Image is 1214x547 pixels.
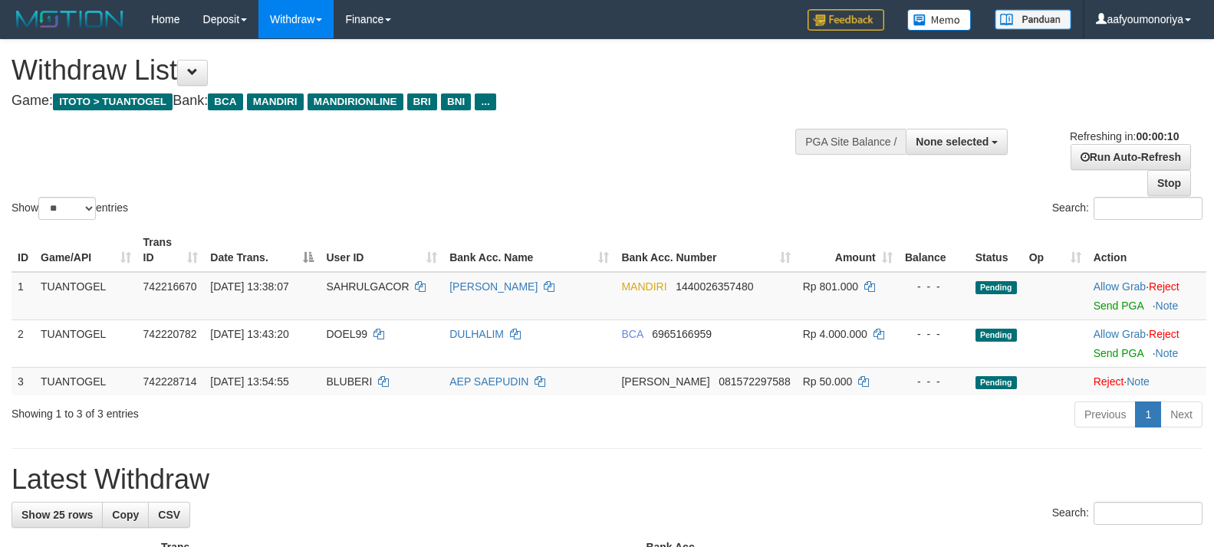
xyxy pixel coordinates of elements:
td: TUANTOGEL [35,367,137,395]
span: 742216670 [143,280,197,293]
th: Date Trans.: activate to sort column descending [204,228,320,272]
span: None selected [916,136,989,148]
span: MANDIRI [621,280,666,293]
span: DOEL99 [326,328,367,340]
a: AEP SAEPUDIN [449,375,528,388]
a: DULHALIM [449,328,504,340]
td: · [1087,367,1206,395]
th: Status [969,228,1023,272]
label: Search: [1052,197,1202,220]
strong: 00:00:10 [1136,130,1179,142]
span: Rp 50.000 [803,375,853,388]
td: · [1087,319,1206,367]
img: panduan.png [995,9,1071,30]
select: Showentries [38,197,96,220]
td: 3 [12,367,35,395]
span: Pending [975,281,1017,294]
a: Copy [102,502,149,528]
a: Note [1156,300,1179,312]
th: User ID: activate to sort column ascending [320,228,443,272]
span: BCA [621,328,643,340]
img: Feedback.jpg [808,9,884,31]
th: ID [12,228,35,272]
a: CSV [148,502,190,528]
span: Rp 4.000.000 [803,328,867,340]
a: Note [1156,347,1179,359]
a: Note [1127,375,1150,388]
label: Show entries [12,197,128,220]
h1: Withdraw List [12,55,794,86]
span: ... [475,93,495,110]
span: · [1094,280,1149,293]
a: Allow Grab [1094,328,1146,340]
th: Trans ID: activate to sort column ascending [137,228,205,272]
a: Reject [1094,375,1124,388]
td: 2 [12,319,35,367]
span: Copy [112,509,139,521]
th: Bank Acc. Name: activate to sort column ascending [443,228,615,272]
th: Balance [899,228,969,272]
span: [DATE] 13:43:20 [210,328,288,340]
a: Stop [1147,170,1191,196]
span: Rp 801.000 [803,280,858,293]
a: Send PGA [1094,347,1143,359]
a: Send PGA [1094,300,1143,312]
span: [DATE] 13:38:07 [210,280,288,293]
span: [DATE] 13:54:55 [210,375,288,388]
span: BRI [407,93,437,110]
a: Reject [1149,280,1179,293]
span: ITOTO > TUANTOGEL [53,93,173,110]
span: Pending [975,329,1017,342]
a: Next [1160,401,1202,427]
th: Game/API: activate to sort column ascending [35,228,137,272]
a: 1 [1135,401,1161,427]
span: BCA [208,93,242,110]
th: Amount: activate to sort column ascending [797,228,899,272]
td: TUANTOGEL [35,319,137,367]
span: Copy 6965166959 to clipboard [652,328,712,340]
a: Previous [1074,401,1136,427]
span: CSV [158,509,180,521]
span: MANDIRIONLINE [308,93,403,110]
img: Button%20Memo.svg [907,9,972,31]
span: Copy 1440026357480 to clipboard [676,280,753,293]
td: 1 [12,272,35,320]
th: Op: activate to sort column ascending [1023,228,1087,272]
a: Show 25 rows [12,502,103,528]
span: Show 25 rows [21,509,93,521]
button: None selected [906,129,1008,155]
a: Run Auto-Refresh [1071,144,1191,170]
h1: Latest Withdraw [12,464,1202,495]
a: [PERSON_NAME] [449,280,538,293]
label: Search: [1052,502,1202,525]
h4: Game: Bank: [12,93,794,109]
span: 742228714 [143,375,197,388]
span: 742220782 [143,328,197,340]
div: - - - [905,279,963,294]
span: Copy 081572297588 to clipboard [719,375,790,388]
input: Search: [1094,197,1202,220]
th: Bank Acc. Number: activate to sort column ascending [615,228,796,272]
td: TUANTOGEL [35,272,137,320]
span: · [1094,328,1149,340]
input: Search: [1094,502,1202,525]
span: [PERSON_NAME] [621,375,709,388]
div: PGA Site Balance / [795,129,906,155]
a: Reject [1149,328,1179,340]
span: Pending [975,376,1017,389]
td: · [1087,272,1206,320]
div: - - - [905,326,963,342]
span: BLUBERI [326,375,372,388]
th: Action [1087,228,1206,272]
div: - - - [905,374,963,389]
img: MOTION_logo.png [12,8,128,31]
span: Refreshing in: [1070,130,1179,142]
span: MANDIRI [247,93,304,110]
span: SAHRULGACOR [326,280,409,293]
a: Allow Grab [1094,280,1146,293]
span: BNI [441,93,471,110]
div: Showing 1 to 3 of 3 entries [12,400,495,421]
